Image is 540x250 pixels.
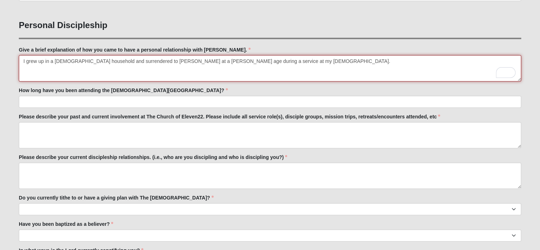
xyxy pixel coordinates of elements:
label: Please describe your past and current involvement at The Church of Eleven22. Please include all s... [19,113,440,120]
label: Have you been baptized as a believer? [19,220,113,228]
label: Give a brief explanation of how you came to have a personal relationship with [PERSON_NAME]. [19,46,251,53]
label: Do you currently tithe to or have a giving plan with The [DEMOGRAPHIC_DATA]? [19,194,214,201]
label: Please describe your current discipleship relationships. (i.e., who are you discipling and who is... [19,154,287,161]
label: How long have you been attending the [DEMOGRAPHIC_DATA][GEOGRAPHIC_DATA]? [19,87,228,94]
h3: Personal Discipleship [19,20,521,31]
textarea: To enrich screen reader interactions, please activate Accessibility in Grammarly extension settings [19,55,521,81]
